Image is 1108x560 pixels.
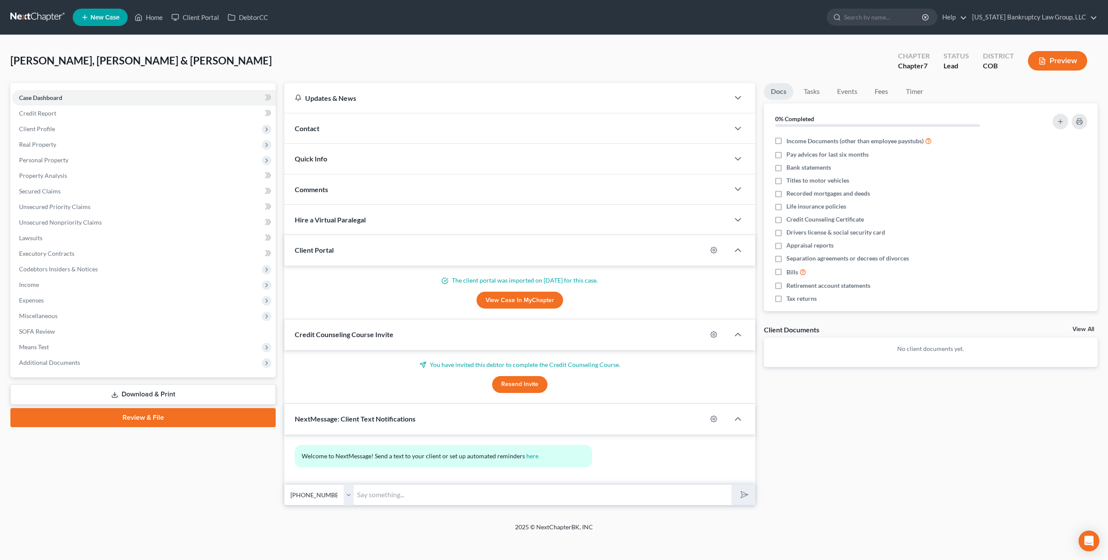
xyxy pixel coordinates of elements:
[19,359,80,366] span: Additional Documents
[19,172,67,179] span: Property Analysis
[19,156,68,164] span: Personal Property
[19,94,62,101] span: Case Dashboard
[830,83,864,100] a: Events
[786,176,849,185] span: Titles to motor vehicles
[12,324,276,339] a: SOFA Review
[12,215,276,230] a: Unsecured Nonpriority Claims
[786,137,924,145] span: Income Documents (other than employee paystubs)
[786,294,817,303] span: Tax returns
[302,452,525,460] span: Welcome to NextMessage! Send a text to your client or set up automated reminders
[19,187,61,195] span: Secured Claims
[786,189,870,198] span: Recorded mortgages and deeds
[19,109,56,117] span: Credit Report
[10,408,276,427] a: Review & File
[19,296,44,304] span: Expenses
[12,90,276,106] a: Case Dashboard
[295,360,745,369] p: You have invited this debtor to complete the Credit Counseling Course.
[797,83,827,100] a: Tasks
[771,344,1091,353] p: No client documents yet.
[90,14,119,21] span: New Case
[968,10,1097,25] a: [US_STATE] Bankruptcy Law Group, LLC
[844,9,923,25] input: Search by name...
[477,292,563,309] a: View Case in MyChapter
[899,83,930,100] a: Timer
[786,215,864,224] span: Credit Counseling Certificate
[786,281,870,290] span: Retirement account statements
[938,10,967,25] a: Help
[1073,326,1094,332] a: View All
[19,141,56,148] span: Real Property
[775,115,814,122] strong: 0% Completed
[295,216,366,224] span: Hire a Virtual Paralegal
[12,230,276,246] a: Lawsuits
[19,265,98,273] span: Codebtors Insiders & Notices
[786,254,909,263] span: Separation agreements or decrees of divorces
[19,250,74,257] span: Executory Contracts
[898,51,930,61] div: Chapter
[492,376,548,393] button: Resend Invite
[19,312,58,319] span: Miscellaneous
[295,185,328,193] span: Comments
[19,281,39,288] span: Income
[295,124,319,132] span: Contact
[764,83,793,100] a: Docs
[924,61,928,70] span: 7
[167,10,223,25] a: Client Portal
[898,61,930,71] div: Chapter
[868,83,895,100] a: Fees
[307,523,801,538] div: 2025 © NextChapterBK, INC
[983,51,1014,61] div: District
[12,168,276,183] a: Property Analysis
[526,452,538,460] a: here
[10,54,272,67] span: [PERSON_NAME], [PERSON_NAME] & [PERSON_NAME]
[12,106,276,121] a: Credit Report
[786,228,885,237] span: Drivers license & social security card
[295,93,719,103] div: Updates & News
[944,61,969,71] div: Lead
[786,150,869,159] span: Pay advices for last six months
[295,154,327,163] span: Quick Info
[19,343,49,351] span: Means Test
[786,163,831,172] span: Bank statements
[786,202,846,211] span: Life insurance policies
[295,276,745,285] p: The client portal was imported on [DATE] for this case.
[19,125,55,132] span: Client Profile
[19,328,55,335] span: SOFA Review
[983,61,1014,71] div: COB
[295,246,334,254] span: Client Portal
[130,10,167,25] a: Home
[19,234,42,241] span: Lawsuits
[1079,531,1099,551] div: Open Intercom Messenger
[10,384,276,405] a: Download & Print
[944,51,969,61] div: Status
[354,484,731,505] input: Say something...
[12,246,276,261] a: Executory Contracts
[295,415,415,423] span: NextMessage: Client Text Notifications
[19,203,90,210] span: Unsecured Priority Claims
[786,241,834,250] span: Appraisal reports
[786,268,798,277] span: Bills
[12,199,276,215] a: Unsecured Priority Claims
[12,183,276,199] a: Secured Claims
[1028,51,1087,71] button: Preview
[764,325,819,334] div: Client Documents
[223,10,272,25] a: DebtorCC
[19,219,102,226] span: Unsecured Nonpriority Claims
[295,330,393,338] span: Credit Counseling Course Invite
